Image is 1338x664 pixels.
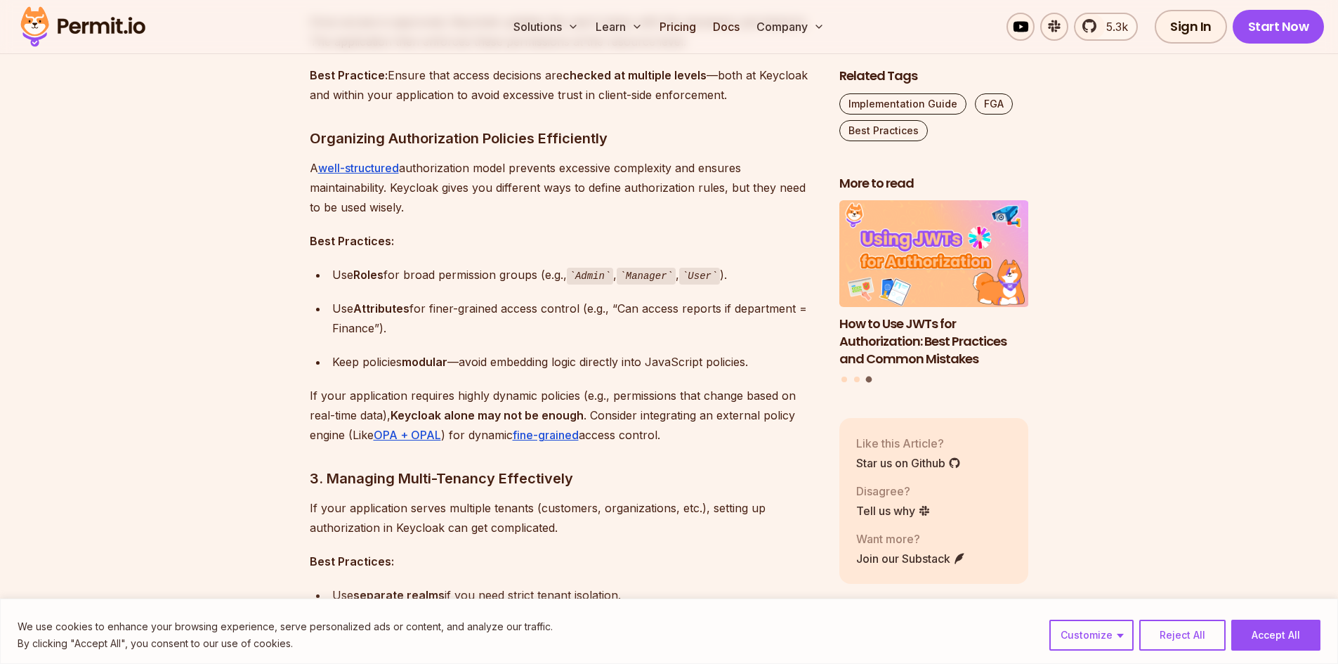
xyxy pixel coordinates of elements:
a: Start Now [1233,10,1325,44]
button: Learn [590,13,648,41]
h2: More to read [839,175,1029,193]
strong: checked at multiple levels [563,68,707,82]
div: Use for finer-grained access control (e.g., “Can access reports if department = Finance”). [332,299,817,338]
button: Accept All [1231,620,1320,651]
strong: separate realms [353,588,445,602]
p: Ensure that access decisions are —both at Keycloak and within your application to avoid excessive... [310,65,817,105]
p: Like this Article? [856,435,961,452]
button: Go to slide 3 [866,377,872,383]
div: Use if you need strict tenant isolation. [332,585,817,605]
code: User [679,268,720,285]
a: well-structured [318,161,399,175]
a: Best Practices [839,120,928,141]
a: Docs [707,13,745,41]
strong: Best Practices: [310,554,394,568]
div: Use for broad permission groups (e.g., , , ). [332,265,817,285]
img: Permit logo [14,3,152,51]
h2: Related Tags [839,67,1029,85]
p: By clicking "Accept All", you consent to our use of cookies. [18,635,553,652]
a: Tell us why [856,502,931,519]
strong: Keycloak alone may not be enough [391,408,584,422]
code: Manager [617,268,676,285]
button: Company [751,13,830,41]
button: Solutions [508,13,584,41]
button: Customize [1049,620,1134,651]
button: Go to slide 1 [841,377,847,382]
a: Join our Substack [856,550,966,567]
a: Sign In [1155,10,1227,44]
a: Star us on Github [856,455,961,471]
li: 3 of 3 [839,201,1029,368]
h3: 3. Managing Multi-Tenancy Effectively [310,467,817,490]
h3: How to Use JWTs for Authorization: Best Practices and Common Mistakes [839,315,1029,367]
strong: Best Practices: [310,234,394,248]
code: Admin [567,268,614,285]
a: 5.3k [1074,13,1138,41]
button: Reject All [1139,620,1226,651]
a: Pricing [654,13,702,41]
strong: modular [402,355,447,369]
p: Want more? [856,530,966,547]
a: Implementation Guide [839,93,966,115]
div: Keep policies —avoid embedding logic directly into JavaScript policies. [332,352,817,372]
span: 5.3k [1098,18,1128,35]
strong: Roles [353,268,383,282]
p: If your application serves multiple tenants (customers, organizations, etc.), setting up authoriz... [310,498,817,538]
p: If your application requires highly dynamic policies (e.g., permissions that change based on real... [310,386,817,445]
p: A authorization model prevents excessive complexity and ensures maintainability. Keycloak gives y... [310,158,817,217]
button: Go to slide 2 [854,377,860,382]
p: Disagree? [856,483,931,500]
img: How to Use JWTs for Authorization: Best Practices and Common Mistakes [839,201,1029,308]
a: OPA + OPAL [374,428,441,442]
strong: Attributes [353,301,409,315]
h3: Organizing Authorization Policies Efficiently [310,127,817,150]
a: fine-grained [513,428,579,442]
div: Posts [839,201,1029,385]
a: FGA [975,93,1013,115]
strong: Best Practice: [310,68,388,82]
p: We use cookies to enhance your browsing experience, serve personalized ads or content, and analyz... [18,618,553,635]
